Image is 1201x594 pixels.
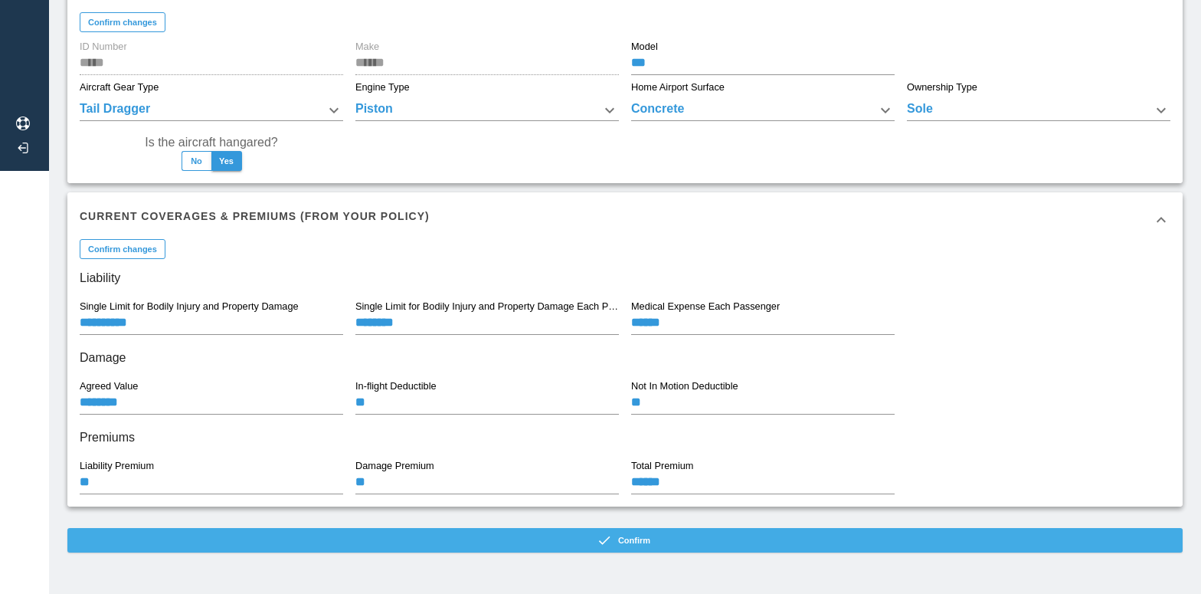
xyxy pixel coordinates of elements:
[80,427,1170,448] h6: Premiums
[67,528,1183,553] button: Confirm
[631,80,725,94] label: Home Airport Surface
[355,40,379,54] label: Make
[631,100,895,121] div: Concrete
[80,208,430,225] h6: Current Coverages & Premiums (from your policy)
[80,239,165,259] button: Confirm changes
[80,40,127,54] label: ID Number
[907,80,977,94] label: Ownership Type
[80,100,343,121] div: Tail Dragger
[907,100,1170,121] div: Sole
[80,300,299,313] label: Single Limit for Bodily Injury and Property Damage
[182,151,212,171] button: No
[67,192,1183,248] div: Current Coverages & Premiums (from your policy)
[80,459,154,473] label: Liability Premium
[631,300,780,313] label: Medical Expense Each Passenger
[631,459,693,473] label: Total Premium
[80,379,138,393] label: Agreed Value
[355,300,618,313] label: Single Limit for Bodily Injury and Property Damage Each Passenger
[80,347,1170,369] h6: Damage
[355,379,437,393] label: In-flight Deductible
[355,100,619,121] div: Piston
[355,459,434,473] label: Damage Premium
[80,267,1170,289] h6: Liability
[80,80,159,94] label: Aircraft Gear Type
[145,133,277,151] label: Is the aircraft hangared?
[211,151,242,171] button: Yes
[631,40,658,54] label: Model
[80,12,165,32] button: Confirm changes
[355,80,410,94] label: Engine Type
[631,379,738,393] label: Not In Motion Deductible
